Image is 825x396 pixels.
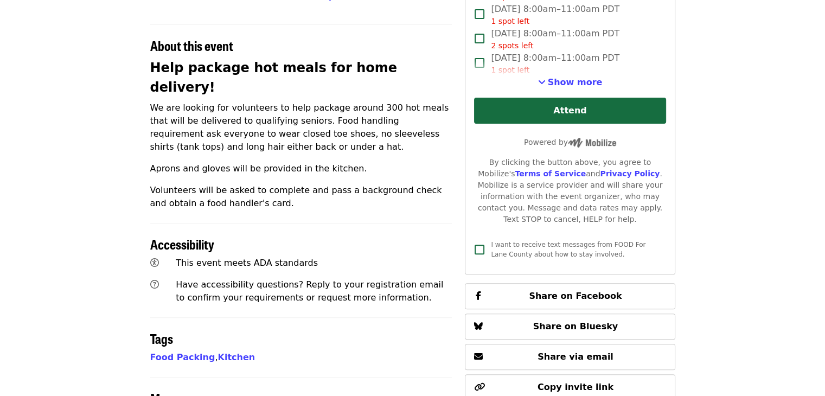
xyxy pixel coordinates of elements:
p: We are looking for volunteers to help package around 300 hot meals that will be delivered to qual... [150,101,452,154]
span: I want to receive text messages from FOOD For Lane County about how to stay involved. [491,241,645,258]
span: Accessibility [150,234,214,253]
span: 1 spot left [491,17,529,25]
span: , [150,352,218,362]
span: [DATE] 8:00am–11:00am PDT [491,3,619,27]
span: [DATE] 8:00am–11:00am PDT [491,52,619,76]
button: See more timeslots [538,76,603,89]
button: Share via email [465,344,675,370]
span: Share on Facebook [529,291,622,301]
p: Volunteers will be asked to complete and pass a background check and obtain a food handler's card. [150,184,452,210]
p: Aprons and gloves will be provided in the kitchen. [150,162,452,175]
span: About this event [150,36,233,55]
span: 1 spot left [491,66,529,74]
span: [DATE] 8:00am–11:00am PDT [491,27,619,52]
i: question-circle icon [150,279,159,290]
img: Powered by Mobilize [568,138,616,148]
span: Have accessibility questions? Reply to your registration email to confirm your requirements or re... [176,279,443,303]
span: 2 spots left [491,41,533,50]
button: Share on Bluesky [465,314,675,340]
span: Powered by [524,138,616,146]
a: Food Packing [150,352,215,362]
button: Attend [474,98,666,124]
a: Kitchen [218,352,255,362]
span: Copy invite link [538,382,613,392]
span: Share on Bluesky [533,321,618,331]
h2: Help package hot meals for home delivery! [150,58,452,97]
span: Tags [150,329,173,348]
button: Share on Facebook [465,283,675,309]
a: Terms of Service [515,169,586,178]
span: Share via email [538,352,613,362]
span: Show more [548,77,603,87]
a: Privacy Policy [600,169,660,178]
div: By clicking the button above, you agree to Mobilize's and . Mobilize is a service provider and wi... [474,157,666,225]
i: universal-access icon [150,258,159,268]
span: This event meets ADA standards [176,258,318,268]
